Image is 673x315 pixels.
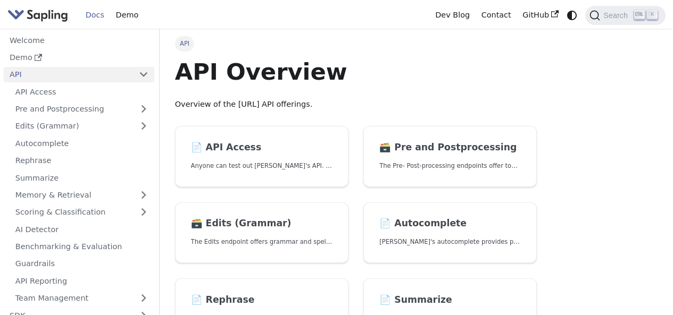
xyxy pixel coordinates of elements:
[110,7,144,23] a: Demo
[564,7,580,23] button: Switch between dark and light mode (currently system mode)
[191,142,333,154] h2: API Access
[10,153,154,168] a: Rephrase
[191,237,333,247] p: The Edits endpoint offers grammar and spell checking.
[10,118,154,134] a: Edits (Grammar)
[10,256,154,271] a: Guardrails
[10,84,154,99] a: API Access
[363,126,537,187] a: 🗃️ Pre and PostprocessingThe Pre- Post-processing endpoints offer tools for preparing your text d...
[4,50,154,65] a: Demo
[191,294,333,306] h2: Rephrase
[379,237,521,247] p: Sapling's autocomplete provides predictions of the next few characters or words
[175,36,195,51] span: API
[7,7,72,23] a: Sapling.ai
[379,161,521,171] p: The Pre- Post-processing endpoints offer tools for preparing your text data for ingestation as we...
[175,202,348,263] a: 🗃️ Edits (Grammar)The Edits endpoint offers grammar and spell checking.
[10,135,154,151] a: Autocomplete
[175,57,537,86] h1: API Overview
[133,67,154,82] button: Collapse sidebar category 'API'
[175,36,537,51] nav: Breadcrumbs
[379,218,521,229] h2: Autocomplete
[10,101,154,117] a: Pre and Postprocessing
[7,7,68,23] img: Sapling.ai
[363,202,537,263] a: 📄️ Autocomplete[PERSON_NAME]'s autocomplete provides predictions of the next few characters or words
[191,161,333,171] p: Anyone can test out Sapling's API. To get started with the API, simply:
[379,142,521,154] h2: Pre and Postprocessing
[10,222,154,237] a: AI Detector
[10,273,154,288] a: API Reporting
[600,11,634,20] span: Search
[10,205,154,220] a: Scoring & Classification
[517,7,564,23] a: GitHub
[10,170,154,185] a: Summarize
[175,126,348,187] a: 📄️ API AccessAnyone can test out [PERSON_NAME]'s API. To get started with the API, simply:
[429,7,475,23] a: Dev Blog
[10,188,154,203] a: Memory & Retrieval
[4,67,133,82] a: API
[10,239,154,254] a: Benchmarking & Evaluation
[175,98,537,111] p: Overview of the [URL] API offerings.
[191,218,333,229] h2: Edits (Grammar)
[585,6,665,25] button: Search (Ctrl+K)
[647,10,658,20] kbd: K
[476,7,517,23] a: Contact
[4,32,154,48] a: Welcome
[10,291,154,306] a: Team Management
[80,7,110,23] a: Docs
[379,294,521,306] h2: Summarize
